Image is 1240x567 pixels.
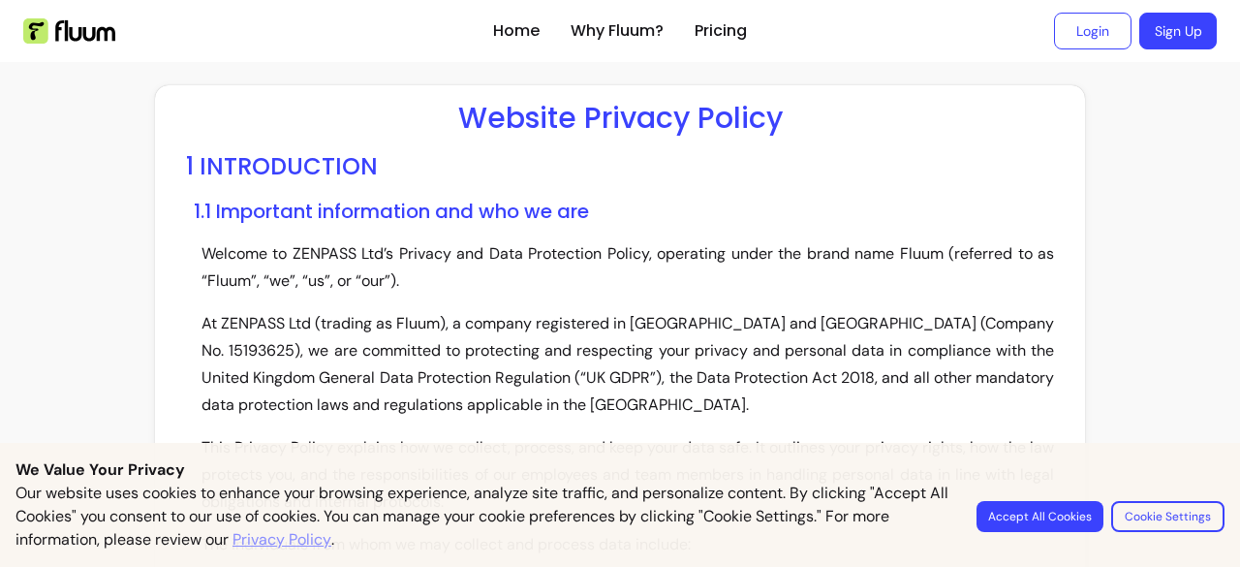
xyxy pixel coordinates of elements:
p: Our website uses cookies to enhance your browsing experience, analyze site traffic, and personali... [15,482,953,551]
a: Why Fluum? [571,19,664,43]
h3: 1.1 Important information and who we are [194,198,1054,225]
a: Home [493,19,540,43]
h1: Website Privacy Policy [186,101,1054,136]
a: Sign Up [1139,13,1217,49]
p: At ZENPASS Ltd (trading as Fluum), a company registered in [GEOGRAPHIC_DATA] and [GEOGRAPHIC_DATA... [201,310,1054,419]
img: Fluum Logo [23,18,115,44]
p: This Privacy Policy explains how we collect, process, and keep your data safe. It outlines your p... [201,434,1054,516]
a: Privacy Policy [232,528,331,551]
p: We Value Your Privacy [15,458,1224,482]
button: Cookie Settings [1111,501,1224,532]
h2: 1 INTRODUCTION [186,151,1054,182]
button: Accept All Cookies [976,501,1103,532]
a: Pricing [695,19,747,43]
p: Welcome to ZENPASS Ltd’s Privacy and Data Protection Policy, operating under the brand name Fluum... [201,240,1054,295]
a: Login [1054,13,1131,49]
